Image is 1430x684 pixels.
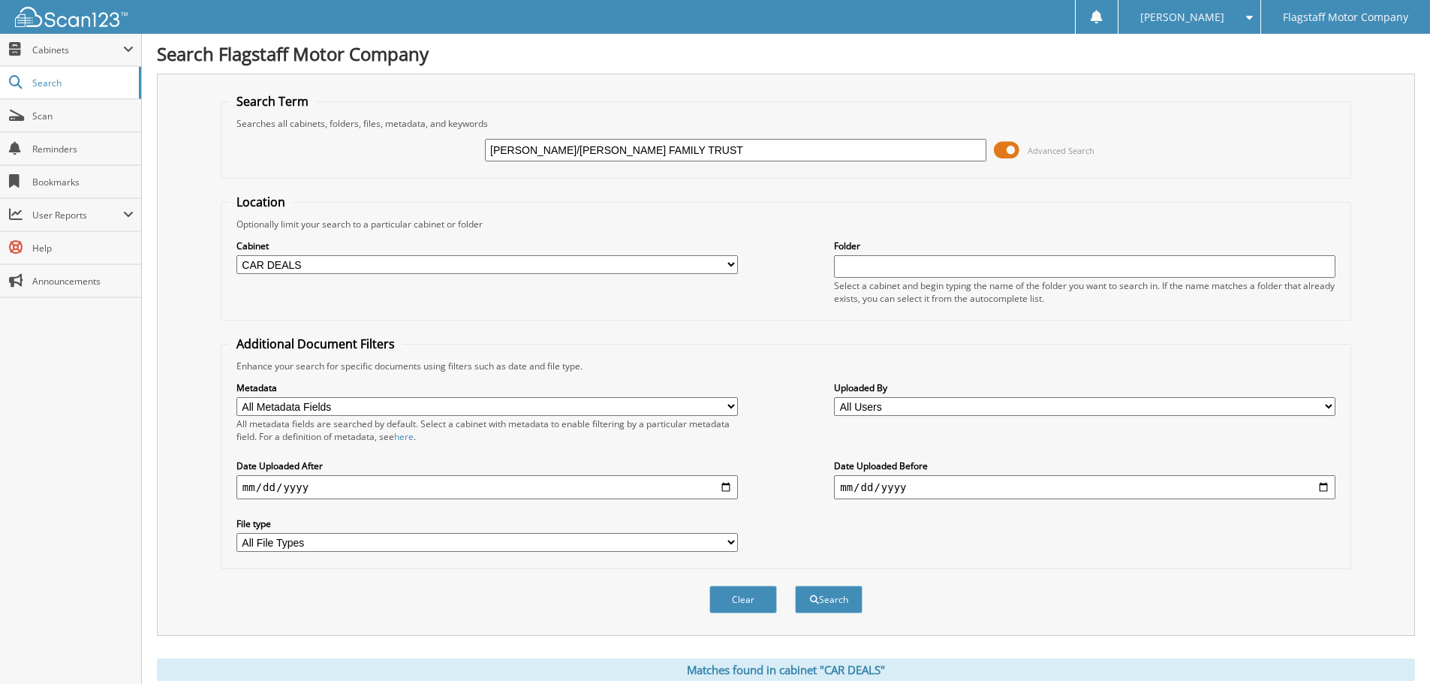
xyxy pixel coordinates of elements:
[32,143,134,155] span: Reminders
[394,430,414,443] a: here
[1028,145,1094,156] span: Advanced Search
[709,586,777,613] button: Clear
[157,41,1415,66] h1: Search Flagstaff Motor Company
[236,517,738,530] label: File type
[236,460,738,472] label: Date Uploaded After
[834,460,1335,472] label: Date Uploaded Before
[32,44,123,56] span: Cabinets
[236,475,738,499] input: start
[834,240,1335,252] label: Folder
[229,336,402,352] legend: Additional Document Filters
[32,275,134,288] span: Announcements
[32,176,134,188] span: Bookmarks
[1140,13,1224,22] span: [PERSON_NAME]
[157,658,1415,681] div: Matches found in cabinet "CAR DEALS"
[229,93,316,110] legend: Search Term
[236,240,738,252] label: Cabinet
[834,475,1335,499] input: end
[834,279,1335,305] div: Select a cabinet and begin typing the name of the folder you want to search in. If the name match...
[229,194,293,210] legend: Location
[32,242,134,255] span: Help
[15,7,128,27] img: scan123-logo-white.svg
[229,218,1343,231] div: Optionally limit your search to a particular cabinet or folder
[1283,13,1408,22] span: Flagstaff Motor Company
[229,117,1343,130] div: Searches all cabinets, folders, files, metadata, and keywords
[32,209,123,221] span: User Reports
[795,586,863,613] button: Search
[834,381,1335,394] label: Uploaded By
[229,360,1343,372] div: Enhance your search for specific documents using filters such as date and file type.
[32,110,134,122] span: Scan
[32,77,131,89] span: Search
[236,381,738,394] label: Metadata
[236,417,738,443] div: All metadata fields are searched by default. Select a cabinet with metadata to enable filtering b...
